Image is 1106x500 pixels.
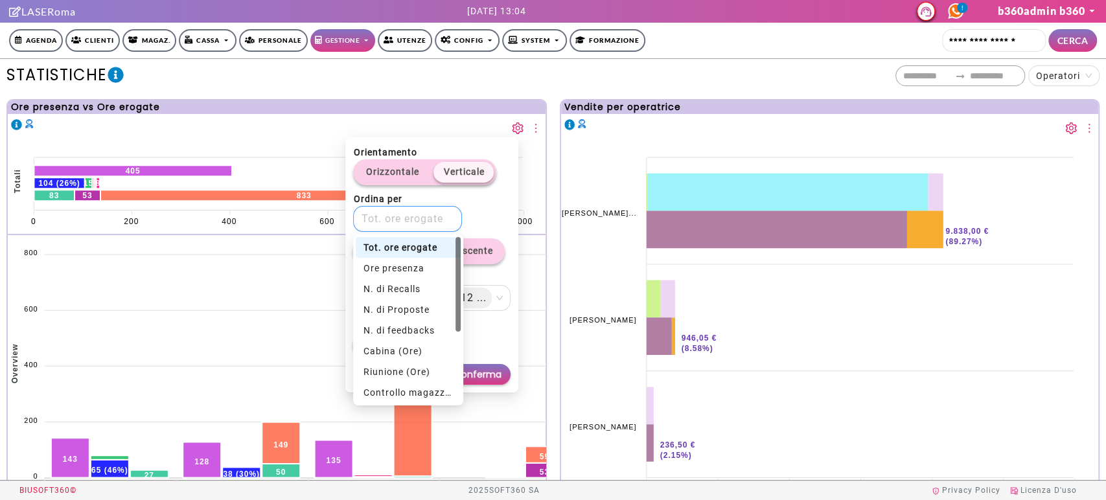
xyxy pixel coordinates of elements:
[356,237,461,258] div: Tot. ore erogate
[222,217,236,226] tspan: 400
[361,207,454,231] span: Tot. ore erogate
[11,100,160,114] div: Ore presenza vs Ore erogate
[365,162,419,181] span: orizzontale
[1020,486,1077,495] span: Licenza D'uso
[443,162,484,181] span: verticale
[24,305,38,313] tspan: 600
[19,486,76,495] span: BIUSOFT360 ©
[124,217,139,226] tspan: 200
[570,423,636,431] tspan: [PERSON_NAME]
[467,5,526,18] div: [DATE] 13:04
[31,217,36,226] tspan: 0
[454,367,501,381] span: Conferma
[356,341,461,361] div: Cabina (Ore)
[363,261,453,275] div: Ore presenza
[356,320,461,341] div: N. di feedbacks
[435,29,500,52] a: Config
[1083,122,1095,134] span: more
[363,240,453,255] div: Tot. ore erogate
[530,117,542,135] button: more
[9,29,63,52] a: Agenda
[239,29,308,52] a: Personale
[1010,486,1077,495] a: Licenza D'uso
[942,29,1046,52] input: Cerca cliente...
[353,147,417,157] b: orientamento
[570,29,645,52] a: Formazione
[13,169,22,193] text: Totali
[942,486,1000,495] span: Privacy Policy
[1048,29,1098,52] button: CERCA
[10,344,19,383] text: Overview
[356,361,461,382] div: Riunione (Ore)
[502,29,567,52] a: SYSTEM
[356,382,461,403] div: Controllo magazzino (Ore)
[6,64,106,85] span: statistiche
[561,209,636,217] tspan: [PERSON_NAME]...
[363,323,453,337] div: N. di feedbacks
[997,5,1097,17] a: b360admin b360
[363,302,453,317] div: N. di Proposte
[353,194,402,204] b: Ordina per
[356,278,461,299] div: N. di Recalls
[179,29,236,52] a: Cassa
[363,385,453,400] div: Controllo magazzino (Ore)
[24,416,38,424] tspan: 200
[24,361,38,369] tspan: 400
[363,344,453,358] div: Cabina (Ore)
[363,365,453,379] div: Riunione (Ore)
[122,29,176,52] a: Magaz.
[356,258,461,278] div: Ore presenza
[446,241,492,260] span: crescente
[444,364,511,385] button: Conferma
[1065,117,1077,135] button: setting
[65,29,120,52] a: Clienti
[468,481,540,500] div: 2025 SOFT360 SA
[356,299,461,320] div: N. di Proposte
[9,5,76,17] a: LASERoma
[1083,117,1095,135] button: more
[310,29,375,52] a: Gestione
[512,122,524,134] span: setting
[570,316,636,324] tspan: [PERSON_NAME]
[450,288,486,308] span: + 12 ...
[9,6,21,17] i: Clicca per andare alla pagina di firma
[932,486,1000,495] a: Privacy Policy
[444,288,492,308] span: + 12 ...
[1065,122,1077,134] span: setting
[564,100,681,114] div: Vendite per operatrice
[513,217,533,226] tspan: 1000
[34,472,38,480] tspan: 0
[530,122,542,134] span: more
[512,117,524,135] button: setting
[24,249,38,256] tspan: 800
[363,282,453,296] div: N. di Recalls
[378,29,432,52] a: Utenze
[319,217,334,226] tspan: 600
[1036,71,1080,81] span: operatori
